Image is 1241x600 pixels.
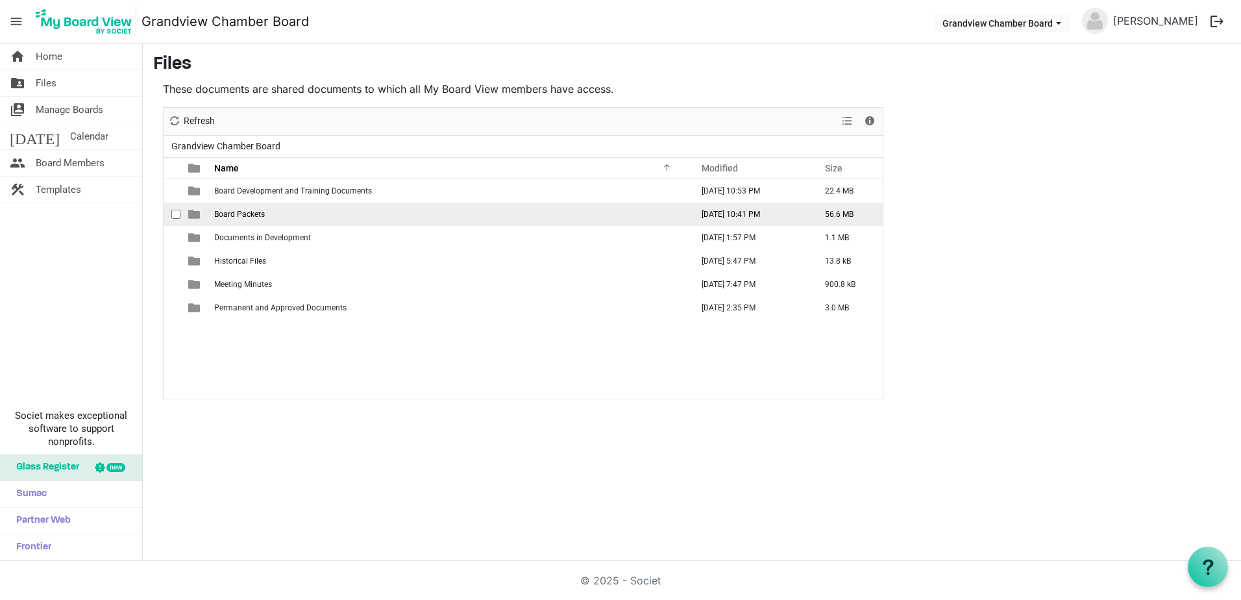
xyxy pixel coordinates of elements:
span: Sumac [10,481,47,507]
td: checkbox [164,249,180,273]
td: Board Packets is template cell column header Name [210,203,688,226]
button: Refresh [166,113,217,129]
span: Documents in Development [214,233,311,242]
td: 900.8 kB is template cell column header Size [811,273,883,296]
a: Grandview Chamber Board [141,8,309,34]
span: Refresh [182,113,216,129]
span: Manage Boards [36,97,103,123]
td: 13.8 kB is template cell column header Size [811,249,883,273]
td: February 07, 2025 10:53 PM column header Modified [688,179,811,203]
span: Board Members [36,150,104,176]
td: is template cell column header type [180,249,210,273]
p: These documents are shared documents to which all My Board View members have access. [163,81,883,97]
a: My Board View Logo [32,5,141,38]
span: Templates [36,177,81,203]
td: 56.6 MB is template cell column header Size [811,203,883,226]
td: Documents in Development is template cell column header Name [210,226,688,249]
td: Meeting Minutes is template cell column header Name [210,273,688,296]
span: people [10,150,25,176]
td: 1.1 MB is template cell column header Size [811,226,883,249]
td: checkbox [164,179,180,203]
span: Board Development and Training Documents [214,186,372,195]
span: [DATE] [10,123,60,149]
td: checkbox [164,226,180,249]
span: Partner Web [10,508,71,534]
td: 22.4 MB is template cell column header Size [811,179,883,203]
span: Board Packets [214,210,265,219]
span: home [10,44,25,69]
span: Glass Register [10,455,79,481]
span: switch_account [10,97,25,123]
button: logout [1203,8,1231,35]
td: is template cell column header type [180,203,210,226]
span: Grandview Chamber Board [169,138,283,155]
span: construction [10,177,25,203]
td: Board Development and Training Documents is template cell column header Name [210,179,688,203]
span: Home [36,44,62,69]
td: is template cell column header type [180,179,210,203]
img: My Board View Logo [32,5,136,38]
a: © 2025 - Societ [580,574,661,587]
a: [PERSON_NAME] [1108,8,1203,34]
td: October 18, 2023 5:47 PM column header Modified [688,249,811,273]
td: checkbox [164,273,180,296]
td: is template cell column header type [180,226,210,249]
div: Refresh [164,108,219,135]
td: January 13, 2025 7:47 PM column header Modified [688,273,811,296]
span: menu [4,9,29,34]
td: 3.0 MB is template cell column header Size [811,296,883,319]
span: Meeting Minutes [214,280,272,289]
h3: Files [153,54,1231,76]
td: March 21, 2023 2:35 PM column header Modified [688,296,811,319]
span: Name [214,163,239,173]
span: Size [825,163,842,173]
td: April 15, 2025 1:57 PM column header Modified [688,226,811,249]
td: is template cell column header type [180,296,210,319]
span: Historical Files [214,256,266,266]
button: View dropdownbutton [839,113,855,129]
img: no-profile-picture.svg [1082,8,1108,34]
td: checkbox [164,296,180,319]
span: Frontier [10,534,51,560]
button: Grandview Chamber Board dropdownbutton [934,14,1070,32]
span: Calendar [70,123,108,149]
td: checkbox [164,203,180,226]
td: Historical Files is template cell column header Name [210,249,688,273]
span: folder_shared [10,70,25,96]
div: View [837,108,859,135]
span: Permanent and Approved Documents [214,303,347,312]
span: Files [36,70,56,96]
button: Details [861,113,879,129]
span: Modified [702,163,738,173]
div: new [106,463,125,472]
div: Details [859,108,881,135]
td: September 16, 2025 10:41 PM column header Modified [688,203,811,226]
td: is template cell column header type [180,273,210,296]
td: Permanent and Approved Documents is template cell column header Name [210,296,688,319]
span: Societ makes exceptional software to support nonprofits. [6,409,136,448]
